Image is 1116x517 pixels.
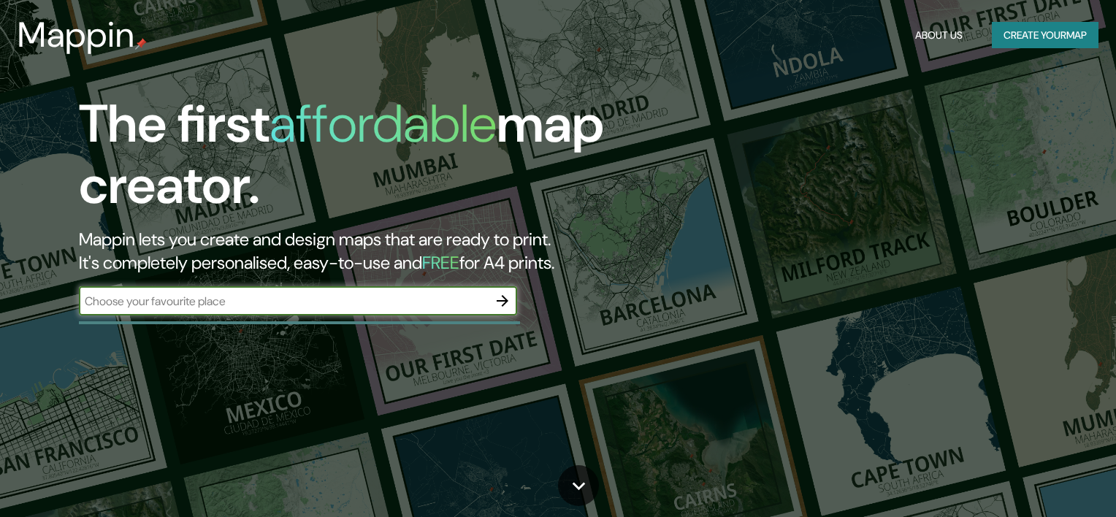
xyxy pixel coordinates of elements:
[992,22,1098,49] button: Create yourmap
[422,251,459,274] h5: FREE
[79,293,488,310] input: Choose your favourite place
[909,22,968,49] button: About Us
[79,228,637,275] h2: Mappin lets you create and design maps that are ready to print. It's completely personalised, eas...
[270,90,497,158] h1: affordable
[135,38,147,50] img: mappin-pin
[79,93,637,228] h1: The first map creator.
[18,15,135,55] h3: Mappin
